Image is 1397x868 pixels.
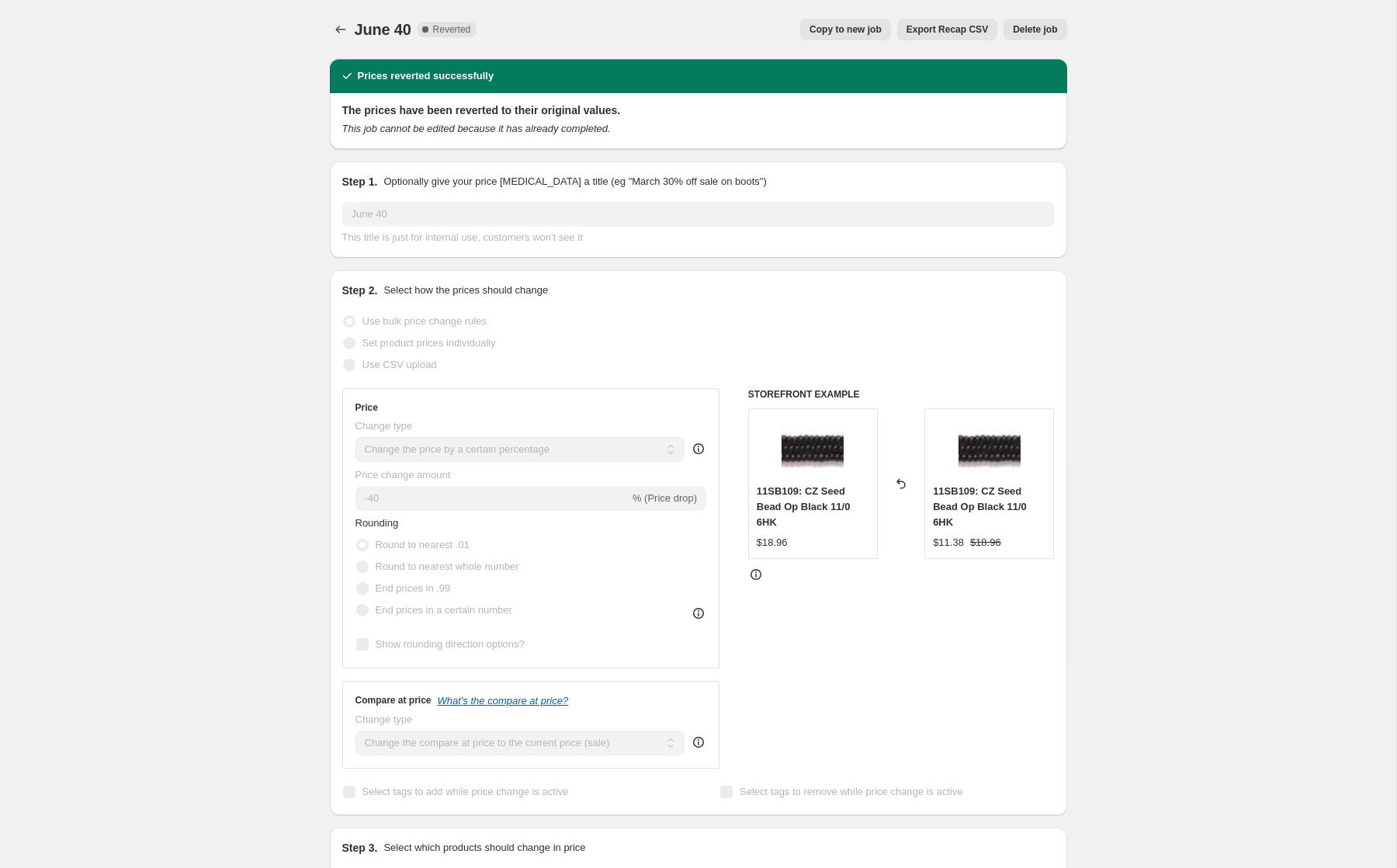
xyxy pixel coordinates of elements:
button: Export Recap CSV [897,19,997,40]
h3: Compare at price [355,694,432,707]
h2: The prices have been reverted to their original values. [342,102,1055,118]
h6: STOREFRONT EXAMPLE [748,388,1055,401]
button: What's the compare at price? [438,695,569,707]
span: Use CSV upload [362,359,437,370]
span: Select tags to remove while price change is active [740,786,963,797]
input: -15 [355,486,629,511]
span: Use bulk price change rules [362,315,487,327]
input: 30% off holiday sale [342,202,1055,227]
span: Show rounding direction options? [376,638,525,650]
span: Export Recap CSV [906,23,988,36]
span: Change type [355,713,413,725]
span: Delete job [1013,23,1057,36]
img: 166529_80x.jpg [958,417,1021,479]
i: This job cannot be edited because it has already completed. [342,123,611,134]
strike: $18.96 [970,535,1001,550]
button: Price change jobs [330,19,352,40]
span: 11SB109: CZ Seed Bead Op Black 11/0 6HK [933,485,1027,528]
span: June 40 [355,21,411,38]
p: Select how the prices should change [383,283,548,298]
span: Change type [355,420,413,432]
span: Copy to new job [809,23,882,36]
p: Select which products should change in price [383,840,585,856]
span: 11SB109: CZ Seed Bead Op Black 11/0 6HK [757,485,851,528]
h2: Step 1. [342,174,378,189]
span: Rounding [355,517,399,529]
span: This title is just for internal use, customers won't see it [342,231,583,243]
h2: Step 3. [342,840,378,856]
div: $11.38 [933,535,964,550]
span: Set product prices individually [362,337,496,349]
h2: Step 2. [342,283,378,298]
span: Select tags to add while price change is active [362,786,569,797]
div: $18.96 [757,535,788,550]
span: Price change amount [355,469,451,481]
div: help [691,441,706,457]
h2: Prices reverted successfully [358,68,494,84]
span: Reverted [433,23,471,36]
div: help [691,734,706,750]
span: % (Price drop) [633,492,697,504]
span: Round to nearest whole number [376,561,519,572]
span: End prices in .99 [376,582,451,594]
img: 166529_80x.jpg [782,417,844,479]
p: Optionally give your price [MEDICAL_DATA] a title (eg "March 30% off sale on boots") [383,174,766,189]
button: Delete job [1004,19,1066,40]
span: End prices in a certain number [376,604,512,616]
button: Copy to new job [800,19,891,40]
h3: Price [355,401,378,414]
span: Round to nearest .01 [376,539,470,550]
